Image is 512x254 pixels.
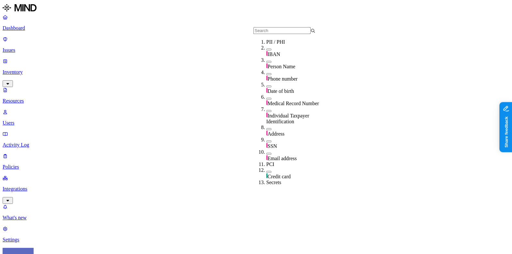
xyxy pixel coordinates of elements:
[266,112,268,117] img: pii-line.svg
[3,164,509,170] p: Policies
[3,3,509,14] a: MIND
[268,101,319,106] span: Medical Record Number
[3,175,509,203] a: Integrations
[268,131,284,137] span: Address
[253,27,311,34] input: Search
[266,155,268,160] img: pii-line.svg
[268,174,291,179] span: Credit card
[266,180,328,185] div: Secrets
[268,64,295,69] span: Person Name
[266,161,328,167] div: PCI
[268,88,294,94] span: Date of birth
[268,143,277,149] span: SSN
[266,100,268,105] img: pii-line.svg
[3,226,509,243] a: Settings
[266,143,268,148] img: pii-line.svg
[3,109,509,126] a: Users
[3,120,509,126] p: Users
[3,47,509,53] p: Issues
[266,39,328,45] div: PII / PHI
[3,204,509,221] a: What's new
[3,3,37,13] img: MIND
[3,58,509,86] a: Inventory
[266,75,268,81] img: pii-line.svg
[3,142,509,148] p: Activity Log
[266,173,268,178] img: pci-line.svg
[3,87,509,104] a: Resources
[268,51,280,57] span: IBAN
[3,153,509,170] a: Policies
[3,25,509,31] p: Dashboard
[268,76,298,82] span: Phone number
[266,130,268,136] img: pii-line.svg
[266,51,268,56] img: pii-line.svg
[3,14,509,31] a: Dashboard
[3,237,509,243] p: Settings
[3,186,509,192] p: Integrations
[266,63,268,68] img: pii-line.svg
[3,131,509,148] a: Activity Log
[3,69,509,75] p: Inventory
[266,113,309,124] span: Individual Taxpayer Identification
[3,98,509,104] p: Resources
[3,215,509,221] p: What's new
[268,156,297,161] span: Email address
[266,88,268,93] img: pii-line.svg
[3,36,509,53] a: Issues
